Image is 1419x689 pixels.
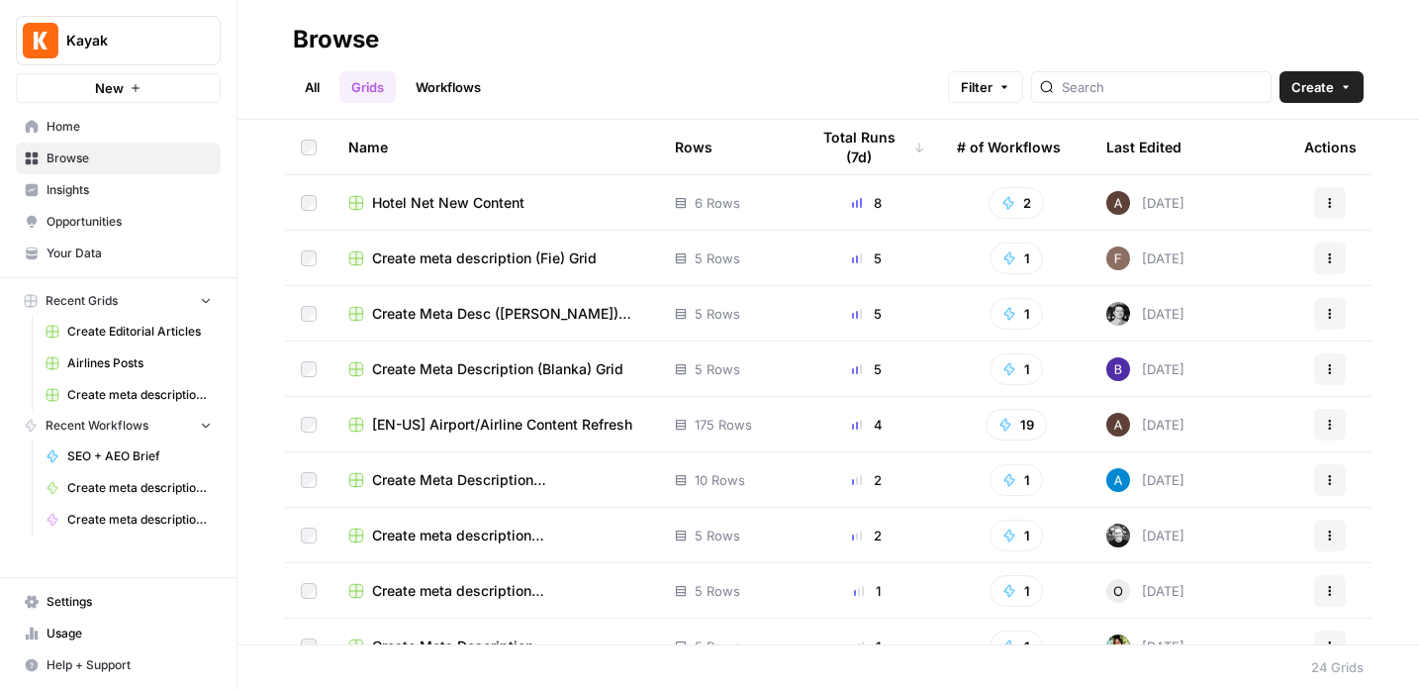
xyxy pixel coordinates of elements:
[1106,413,1184,437] div: [DATE]
[16,174,221,206] a: Insights
[372,581,643,601] span: Create meta description ([PERSON_NAME]) Grid
[348,120,643,174] div: Name
[348,526,643,545] a: Create meta description ([PERSON_NAME]
[986,409,1047,441] button: 19
[66,31,186,50] span: Kayak
[67,386,212,404] span: Create meta description [Ola] Grid
[808,415,925,435] div: 4
[957,120,1061,174] div: # of Workflows
[695,248,740,268] span: 5 Rows
[37,441,221,472] a: SEO + AEO Brief
[1106,120,1182,174] div: Last Edited
[1106,524,1184,547] div: [DATE]
[47,181,212,199] span: Insights
[348,304,643,324] a: Create Meta Desc ([PERSON_NAME]) Grid
[1106,635,1130,658] img: e4v89f89x2fg3vu1gtqy01mqi6az
[16,286,221,316] button: Recent Grids
[961,77,993,97] span: Filter
[67,354,212,372] span: Airlines Posts
[67,479,212,497] span: Create meta description (Fie)
[990,464,1043,496] button: 1
[1291,77,1334,97] span: Create
[37,472,221,504] a: Create meta description (Fie)
[1106,579,1184,603] div: [DATE]
[348,415,643,435] a: [EN-US] Airport/Airline Content Refresh
[37,316,221,347] a: Create Editorial Articles
[695,359,740,379] span: 5 Rows
[95,78,124,98] span: New
[16,586,221,618] a: Settings
[808,193,925,213] div: 8
[47,149,212,167] span: Browse
[348,359,643,379] a: Create Meta Description (Blanka) Grid
[47,593,212,611] span: Settings
[1106,302,1184,326] div: [DATE]
[16,618,221,649] a: Usage
[1106,468,1184,492] div: [DATE]
[16,16,221,65] button: Workspace: Kayak
[23,23,58,58] img: Kayak Logo
[293,24,379,55] div: Browse
[339,71,396,103] a: Grids
[16,238,221,269] a: Your Data
[695,415,752,435] span: 175 Rows
[293,71,331,103] a: All
[372,248,597,268] span: Create meta description (Fie) Grid
[1106,357,1184,381] div: [DATE]
[1106,191,1184,215] div: [DATE]
[1304,120,1357,174] div: Actions
[990,243,1043,274] button: 1
[948,71,1023,103] button: Filter
[808,470,925,490] div: 2
[1062,77,1263,97] input: Search
[372,415,632,435] span: [EN-US] Airport/Airline Content Refresh
[16,143,221,174] a: Browse
[348,248,643,268] a: Create meta description (Fie) Grid
[1279,71,1364,103] button: Create
[990,520,1043,551] button: 1
[695,581,740,601] span: 5 Rows
[37,347,221,379] a: Airlines Posts
[16,111,221,143] a: Home
[1106,635,1184,658] div: [DATE]
[47,625,212,642] span: Usage
[695,637,740,656] span: 5 Rows
[16,411,221,441] button: Recent Workflows
[67,511,212,529] span: Create meta description [[PERSON_NAME]]
[808,526,925,545] div: 2
[372,359,623,379] span: Create Meta Description (Blanka) Grid
[1106,246,1184,270] div: [DATE]
[675,120,712,174] div: Rows
[1106,302,1130,326] img: 4vx69xode0b6rvenq8fzgxnr47hp
[16,206,221,238] a: Opportunities
[348,637,643,656] a: Create Meta Description ([PERSON_NAME]) Grid
[348,581,643,601] a: Create meta description ([PERSON_NAME]) Grid
[16,73,221,103] button: New
[990,631,1043,662] button: 1
[67,323,212,341] span: Create Editorial Articles
[1106,246,1130,270] img: tctyxljblf40chzqxflm8vgl4vpd
[47,118,212,136] span: Home
[808,581,925,601] div: 1
[808,248,925,268] div: 5
[372,526,643,545] span: Create meta description ([PERSON_NAME]
[808,637,925,656] div: 1
[404,71,493,103] a: Workflows
[1113,581,1123,601] span: O
[1106,468,1130,492] img: o3cqybgnmipr355j8nz4zpq1mc6x
[1106,413,1130,437] img: wtbmvrjo3qvncyiyitl6zoukl9gz
[46,292,118,310] span: Recent Grids
[808,304,925,324] div: 5
[67,447,212,465] span: SEO + AEO Brief
[695,304,740,324] span: 5 Rows
[37,504,221,536] a: Create meta description [[PERSON_NAME]]
[990,353,1043,385] button: 1
[695,526,740,545] span: 5 Rows
[372,193,524,213] span: Hotel Net New Content
[37,379,221,411] a: Create meta description [Ola] Grid
[989,187,1044,219] button: 2
[808,120,925,174] div: Total Runs (7d)
[990,575,1043,607] button: 1
[47,245,212,262] span: Your Data
[16,649,221,681] button: Help + Support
